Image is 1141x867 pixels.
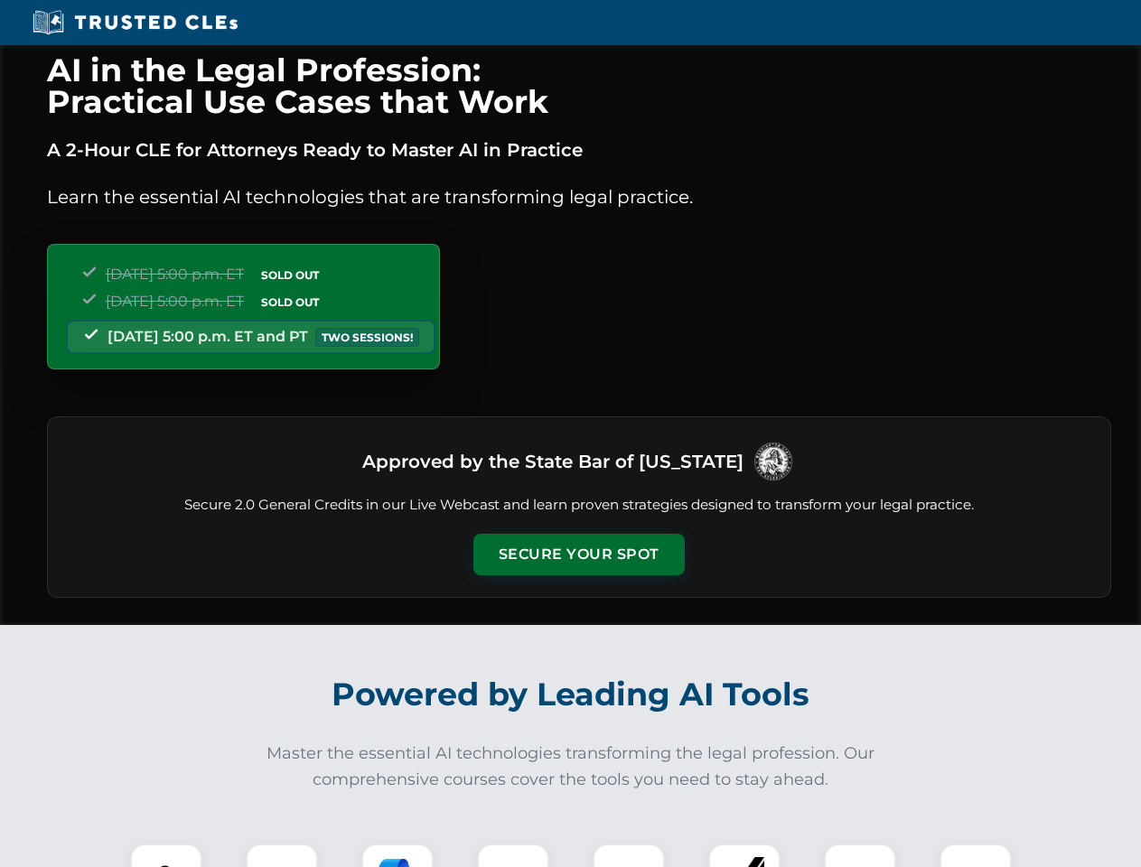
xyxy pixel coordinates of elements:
h2: Powered by Leading AI Tools [70,663,1071,726]
button: Secure Your Spot [473,534,685,575]
h3: Approved by the State Bar of [US_STATE] [362,445,744,478]
p: Master the essential AI technologies transforming the legal profession. Our comprehensive courses... [255,741,887,793]
img: Trusted CLEs [27,9,243,36]
p: Secure 2.0 General Credits in our Live Webcast and learn proven strategies designed to transform ... [70,495,1089,516]
img: Logo [751,439,796,484]
p: A 2-Hour CLE for Attorneys Ready to Master AI in Practice [47,135,1111,164]
span: [DATE] 5:00 p.m. ET [106,293,244,310]
p: Learn the essential AI technologies that are transforming legal practice. [47,182,1111,211]
h1: AI in the Legal Profession: Practical Use Cases that Work [47,54,1111,117]
span: SOLD OUT [255,293,325,312]
span: [DATE] 5:00 p.m. ET [106,266,244,283]
span: SOLD OUT [255,266,325,284]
